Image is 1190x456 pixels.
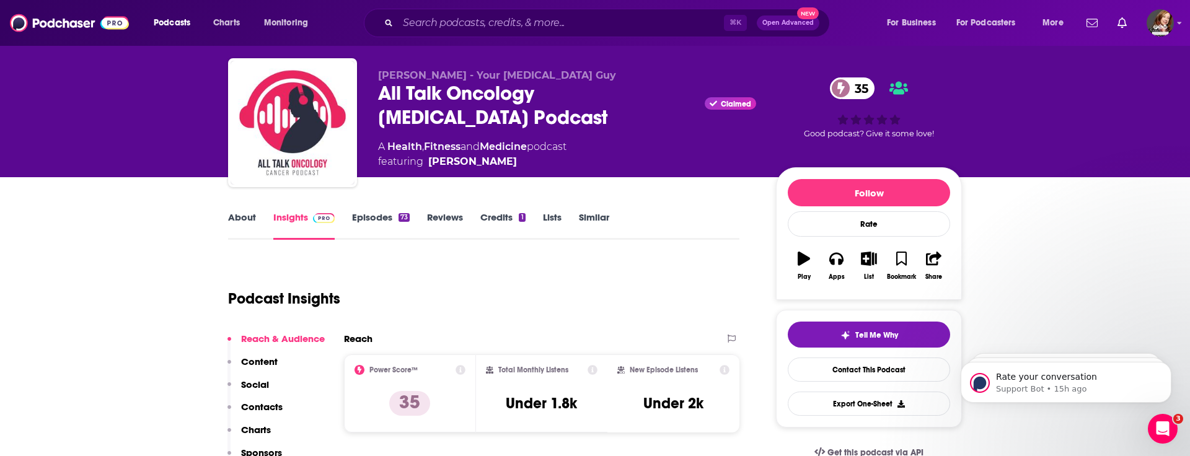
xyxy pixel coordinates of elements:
span: featuring [378,154,566,169]
a: 35 [830,77,875,99]
img: Podchaser - Follow, Share and Rate Podcasts [10,11,129,35]
a: Charts [205,13,247,33]
button: open menu [1034,13,1079,33]
iframe: Intercom notifications message [942,336,1190,423]
button: Contacts [227,401,283,424]
span: Logged in as pamelastevensmedia [1147,9,1174,37]
button: Bookmark [885,243,917,288]
button: Social [227,379,269,401]
button: List [853,243,885,288]
span: Good podcast? Give it some love! [804,129,934,138]
span: ⌘ K [724,15,747,31]
div: Bookmark [887,273,916,281]
a: Episodes73 [352,211,410,240]
span: , [422,141,424,152]
p: 35 [389,391,430,416]
div: 35Good podcast? Give it some love! [776,69,962,147]
button: Show profile menu [1147,9,1174,37]
a: Medicine [480,141,527,152]
p: Contacts [241,401,283,413]
input: Search podcasts, credits, & more... [398,13,724,33]
h1: Podcast Insights [228,289,340,308]
div: 73 [399,213,410,222]
img: tell me why sparkle [840,330,850,340]
a: About [228,211,256,240]
a: Kenny Perkins [428,154,517,169]
span: Podcasts [154,14,190,32]
button: tell me why sparkleTell Me Why [788,322,950,348]
span: 3 [1173,414,1183,424]
button: open menu [255,13,324,33]
span: Open Advanced [762,20,814,26]
h2: Power Score™ [369,366,418,374]
button: Content [227,356,278,379]
button: Charts [227,424,271,447]
p: Charts [241,424,271,436]
h2: Total Monthly Listens [498,366,568,374]
a: Fitness [424,141,461,152]
span: Claimed [721,101,751,107]
a: Contact This Podcast [788,357,950,382]
button: Open AdvancedNew [757,15,819,30]
button: Share [918,243,950,288]
div: Apps [829,273,845,281]
button: Reach & Audience [227,333,325,356]
button: Follow [788,179,950,206]
a: Reviews [427,211,463,240]
div: Play [798,273,811,281]
div: A podcast [378,139,566,169]
a: Health [387,141,422,152]
img: User Profile [1147,9,1174,37]
p: Reach & Audience [241,333,325,344]
img: All Talk Oncology Cancer Podcast [231,61,355,185]
a: Similar [579,211,609,240]
a: Show notifications dropdown [1113,12,1132,33]
a: Lists [543,211,562,240]
button: Play [788,243,820,288]
span: Tell Me Why [855,330,898,340]
a: Show notifications dropdown [1082,12,1103,33]
div: List [864,273,874,281]
span: Monitoring [264,14,308,32]
h3: Under 2k [643,394,703,413]
div: 1 [519,213,525,222]
button: Export One-Sheet [788,392,950,416]
h3: Under 1.8k [506,394,577,413]
p: Content [241,356,278,367]
button: Apps [820,243,852,288]
div: Rate [788,211,950,237]
span: More [1042,14,1064,32]
span: For Podcasters [956,14,1016,32]
div: Share [925,273,942,281]
span: [PERSON_NAME] - Your [MEDICAL_DATA] Guy [378,69,616,81]
div: Search podcasts, credits, & more... [376,9,842,37]
button: open menu [145,13,206,33]
img: Podchaser Pro [313,213,335,223]
h2: Reach [344,333,372,344]
iframe: Intercom live chat [1148,414,1178,444]
span: For Business [887,14,936,32]
button: open menu [948,13,1034,33]
h2: New Episode Listens [630,366,698,374]
p: Social [241,379,269,390]
a: InsightsPodchaser Pro [273,211,335,240]
span: New [797,7,819,19]
button: open menu [878,13,951,33]
span: 35 [842,77,875,99]
span: and [461,141,480,152]
span: Charts [213,14,240,32]
a: Credits1 [480,211,525,240]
